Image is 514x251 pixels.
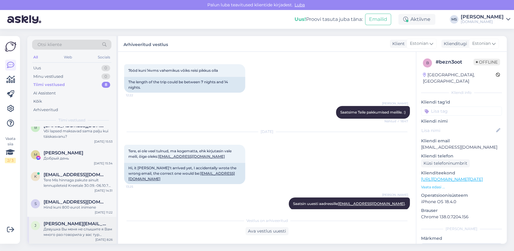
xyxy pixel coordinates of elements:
span: Saatsime Teile pakkumised meilile. :) [340,110,406,114]
p: Kliendi tag'id [421,99,502,105]
p: iPhone OS 18.4.0 [421,199,502,205]
div: Socials [97,53,111,61]
div: Klient [390,41,405,47]
p: Chrome 138.0.7204.156 [421,214,502,220]
div: Või lapsed maksavad sama palju kui täiskasvanu? [44,128,113,139]
span: Margarita Aleksandrova [44,150,83,156]
span: Nähtud ✓ 18:47 [384,119,408,124]
div: MS [450,15,458,24]
p: Operatsioonisüsteem [421,192,502,199]
input: Lisa tag [421,107,502,116]
span: b [426,61,429,65]
div: [DATE] 14:31 [94,188,113,193]
div: [DOMAIN_NAME] [461,19,504,24]
p: Kliendi telefon [421,153,502,159]
div: Hind kuni 800 eurot inimene [44,205,113,210]
span: Luba [293,2,307,8]
span: [PERSON_NAME] [382,193,408,197]
div: Web [63,53,73,61]
span: b [34,125,37,130]
div: Aktiivne [398,14,435,25]
span: snaiderstelle@gmail.com [44,199,107,205]
div: 0 [101,65,110,71]
span: jelena.ahmetsina@hotmail.com [44,221,107,226]
span: Tiimi vestlused [58,117,85,123]
p: Brauser [421,207,502,214]
span: j [35,223,36,228]
div: Добрый день [44,156,113,161]
span: 12:22 [126,93,149,97]
div: [DATE] [124,129,410,134]
div: Uus [33,65,41,71]
div: Hi, it [PERSON_NAME]'t arrived yet, I accidentally wrote the wrong email, the correct one would be: [124,163,245,184]
span: s [35,201,37,206]
span: Offline [473,59,500,65]
span: Otsi kliente [38,41,62,48]
div: 8 [102,82,110,88]
input: Lisa nimi [421,127,495,134]
span: Estonian [472,40,491,47]
button: Emailid [365,14,391,25]
div: [DATE] 15:34 [94,161,113,166]
span: Saatsin uuesti aadressille . [293,201,406,206]
a: [PERSON_NAME][DOMAIN_NAME] [461,15,510,24]
div: Tere Mis hinnaga pakute ainult lennupileteid Kreetale 30.09.-06.10.? Tänan [44,177,113,188]
div: [DATE] 8:26 [95,237,113,242]
span: kadivalgus@hotmail.com [44,172,107,177]
div: AI Assistent [33,90,56,96]
span: [PERSON_NAME] [382,101,408,106]
div: Vaata siia [5,136,16,163]
div: Minu vestlused [33,74,63,80]
div: Девушка Вы меня не слышите я Вам много раз говорила у вас тур преобретен через нас , я Вам говорю... [44,226,113,237]
div: All [32,53,39,61]
div: Ava vestlus uuesti [245,227,288,235]
a: [EMAIL_ADDRESS][DOMAIN_NAME] [158,154,225,159]
div: Küsi telefoninumbrit [421,159,470,167]
span: 13:25 [126,184,149,189]
span: Tere, ei ole veel tulnud, ma kogematta, ehk kirjutasin vale meili, ōige oleks: [128,149,232,159]
b: Uus! [295,16,306,22]
span: M [34,152,37,157]
a: [URL][DOMAIN_NAME][DATE] [421,177,483,182]
a: [EMAIL_ADDRESS][DOMAIN_NAME] [338,201,405,206]
div: Proovi tasuta juba täna: [295,16,363,23]
div: Klienditugi [441,41,467,47]
div: [DATE] 15:53 [94,139,113,144]
span: 7ööd kuni 14vms vahemikus vōiks reisi pikkus olla [128,68,218,73]
div: # bezn3oot [436,58,473,66]
div: The length of the trip could be between 7 nights and 14 nights. [124,77,245,93]
div: 0 [101,74,110,80]
div: Kliendi info [421,90,502,95]
div: [DATE] 11:22 [95,210,113,215]
img: Askly Logo [5,41,16,52]
span: Vestlus on arhiveeritud [246,218,288,223]
p: Klienditeekond [421,170,502,176]
div: [PERSON_NAME] [421,226,502,232]
p: Vaata edasi ... [421,184,502,190]
div: Arhiveeritud [33,107,58,113]
p: [EMAIL_ADDRESS][DOMAIN_NAME] [421,144,502,150]
div: Tiimi vestlused [33,82,65,88]
p: Kliendi email [421,138,502,144]
div: [GEOGRAPHIC_DATA], [GEOGRAPHIC_DATA] [423,72,496,84]
div: 2 / 3 [5,158,16,163]
div: [PERSON_NAME] [461,15,504,19]
span: k [34,174,37,179]
p: Kliendi nimi [421,118,502,124]
p: Märkmed [421,235,502,242]
div: Kõik [33,98,42,104]
label: Arhiveeritud vestlus [124,40,168,48]
span: Estonian [410,40,428,47]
